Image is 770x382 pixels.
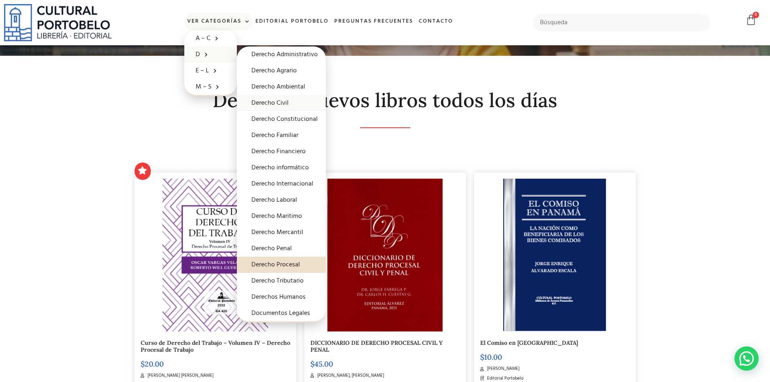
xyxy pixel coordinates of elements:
a: Derecho Familiar [237,127,326,144]
ul: Ver Categorías [184,30,237,96]
a: Ver Categorías [184,13,253,30]
a: Derecho Administrativo [237,46,326,63]
span: 0 [753,12,759,18]
a: Derechos Humanos [237,289,326,305]
h2: Descubre nuevos libros todos los días [135,90,636,111]
a: Derecho Ambiental [237,79,326,95]
img: Ba-420.png [162,179,268,331]
img: img20230329_09254429 [327,179,443,331]
bdi: 45.00 [310,359,333,369]
img: BA-411-COMISOS.png [503,179,606,331]
a: Derecho Constitucional [237,111,326,127]
a: Contacto [416,13,456,30]
a: Curso de Derecho del Trabajo – Volumen IV – Derecho Procesal de Trabajo [141,339,290,353]
ul: D [237,46,326,323]
a: Derecho Internacional [237,176,326,192]
bdi: 10.00 [480,352,502,362]
span: $ [310,359,314,369]
a: Derecho Tributario [237,273,326,289]
a: Derecho Laboral [237,192,326,208]
span: [PERSON_NAME], [PERSON_NAME] [315,372,384,379]
a: Derecho Procesal [237,257,326,273]
a: Preguntas frecuentes [331,13,416,30]
span: [PERSON_NAME] [485,365,519,372]
a: A – C [184,30,237,46]
a: E – L [184,63,237,79]
a: Derecho Financiero [237,144,326,160]
span: Editorial Portobelo [485,375,523,382]
a: Derecho Mercantil [237,224,326,241]
a: DICCIONARIO DE DERECHO PROCESAL CIVIL Y PENAL [310,339,443,353]
a: Derecho informático [237,160,326,176]
a: Derecho Civil [237,95,326,111]
a: 0 [745,14,757,26]
a: Derecho Penal [237,241,326,257]
div: WhatsApp contact [734,346,759,371]
a: Derecho Maritimo [237,208,326,224]
a: M – S [184,79,237,95]
span: [PERSON_NAME] [PERSON_NAME] [146,372,213,379]
span: $ [141,359,145,369]
span: $ [480,352,484,362]
a: Derecho Agrario [237,63,326,79]
a: Editorial Portobelo [253,13,331,30]
bdi: 20.00 [141,359,164,369]
input: Búsqueda [533,14,711,31]
a: D [184,46,237,63]
a: El Comiso en [GEOGRAPHIC_DATA] [480,339,578,346]
a: Documentos Legales [237,305,326,321]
